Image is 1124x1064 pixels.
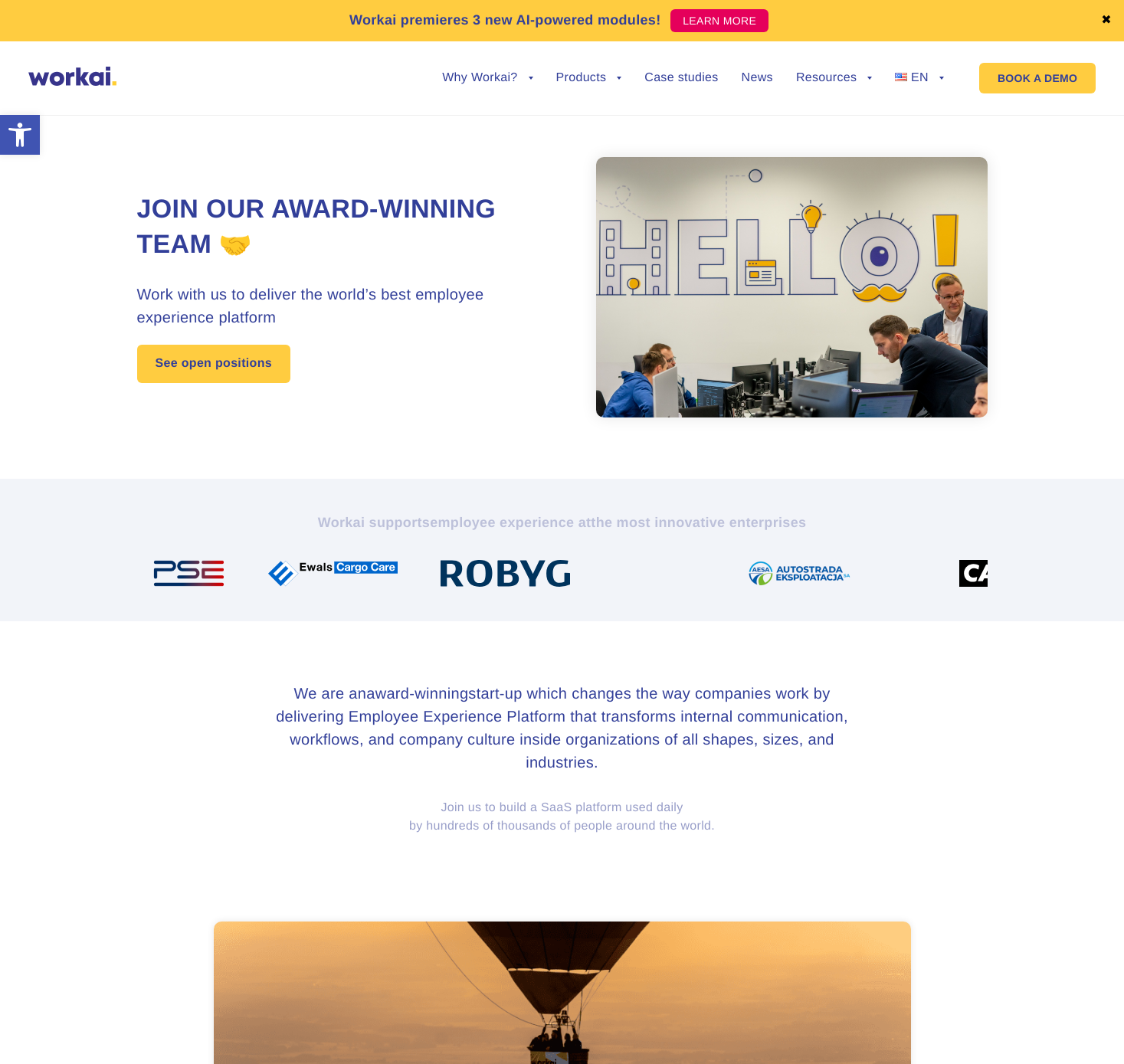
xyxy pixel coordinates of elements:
a: LEARN MORE [670,9,768,32]
span: EN [911,71,929,84]
a: See open positions [137,345,290,383]
h3: We are an start-up which changes the way companies work by delivering Employee Experience Platfor... [275,683,850,774]
a: Resources [796,72,872,84]
i: award-winning [366,686,468,702]
a: Products [556,72,622,84]
a: BOOK A DEMO [979,63,1096,93]
a: Case studies [644,72,718,84]
p: Join us to build a SaaS platform used daily by hundreds of thousands of people around the world. [137,799,988,836]
a: Why Workai? [442,72,533,84]
i: employee experience at [430,515,591,530]
h2: Workai supports the most innovative enterprises [137,513,988,532]
h3: Work with us to deliver the world’s best employee experience platform [137,283,562,329]
a: News [742,72,773,84]
a: ✖ [1101,15,1112,27]
h1: Join our award-winning team 🤝 [137,192,562,263]
p: Workai premieres 3 new AI-powered modules! [349,10,661,31]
